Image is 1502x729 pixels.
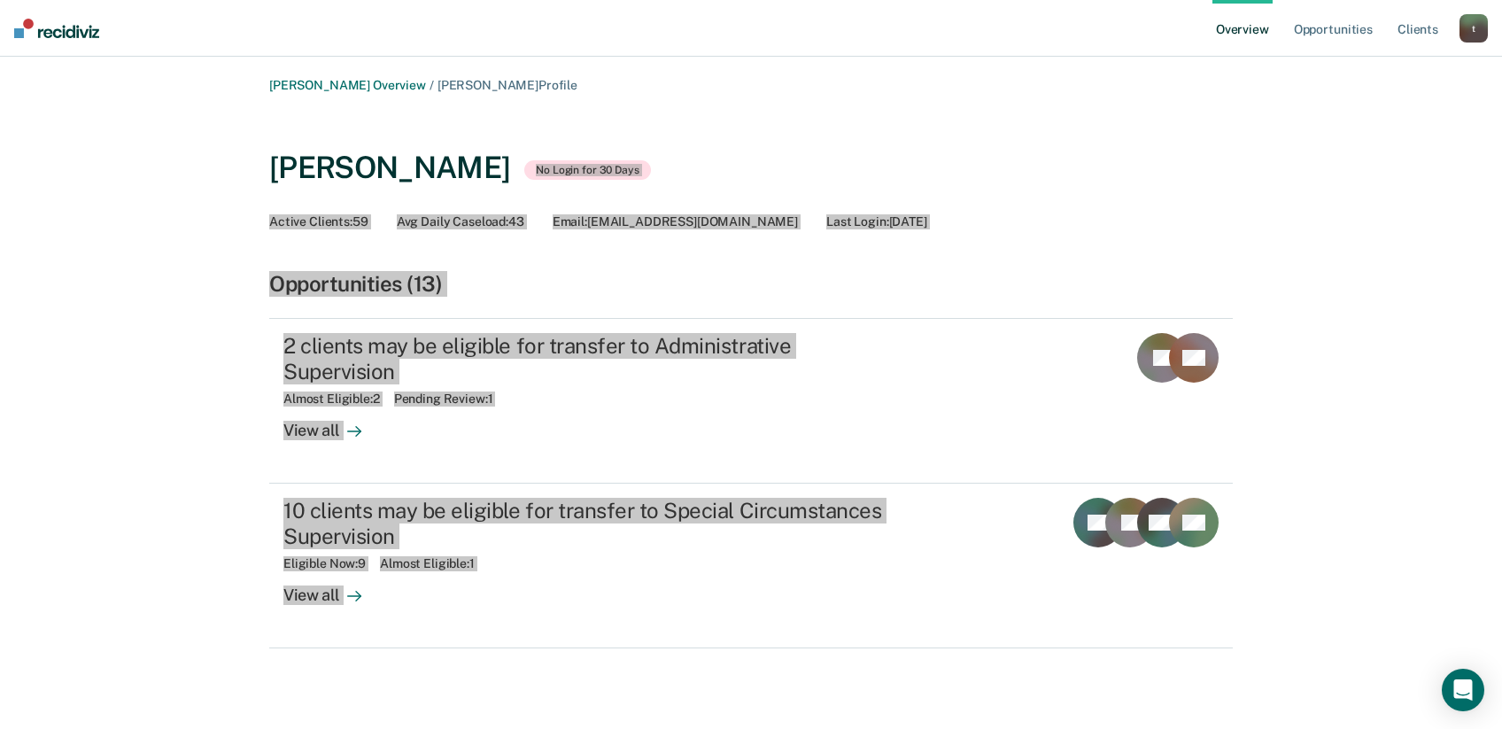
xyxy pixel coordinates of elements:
span: Active Clients : [269,214,352,229]
div: Open Intercom Messenger [1442,669,1484,711]
a: 10 clients may be eligible for transfer to Special Circumstances SupervisionEligible Now:9Almost ... [269,484,1233,648]
span: Last Login : [826,214,888,229]
div: Almost Eligible : 2 [283,392,394,407]
div: [DATE] [826,214,927,229]
a: 2 clients may be eligible for transfer to Administrative SupervisionAlmost Eligible:2Pending Revi... [269,318,1233,484]
span: / [426,78,437,92]
div: Pending Review : 1 [394,392,507,407]
a: [PERSON_NAME] Overview [269,78,426,92]
div: 2 clients may be eligible for transfer to Administrative Supervision [283,333,905,384]
span: Avg Daily Caseload : [397,214,508,229]
span: Email : [553,214,587,229]
div: 43 [397,214,524,229]
span: [PERSON_NAME] Profile [437,78,577,92]
div: [PERSON_NAME] [269,150,510,186]
div: Eligible Now : 9 [283,556,380,571]
img: Recidiviz [14,19,99,38]
div: 10 clients may be eligible for transfer to Special Circumstances Supervision [283,498,905,549]
div: View all [283,407,383,441]
span: No Login for 30 Days [524,160,651,180]
button: t [1459,14,1488,43]
div: 59 [269,214,368,229]
div: [EMAIL_ADDRESS][DOMAIN_NAME] [553,214,798,229]
div: Almost Eligible : 1 [380,556,489,571]
div: View all [283,571,383,606]
div: Opportunities (13) [269,271,1233,297]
